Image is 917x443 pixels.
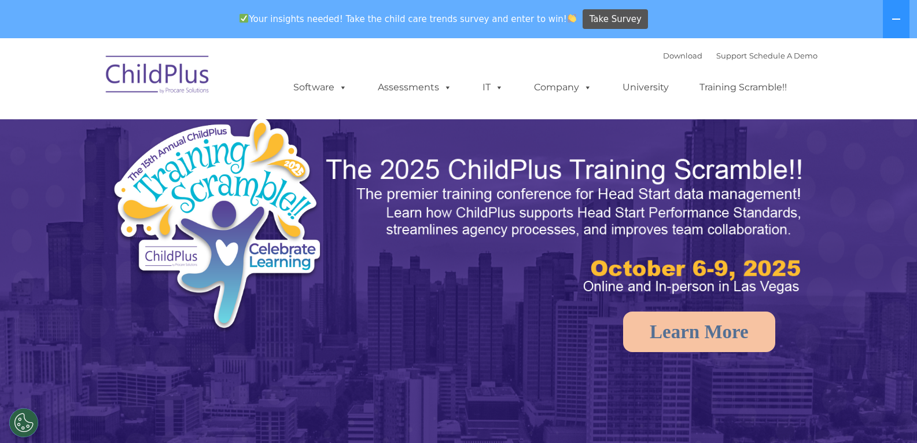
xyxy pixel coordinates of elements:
img: ChildPlus by Procare Solutions [100,47,216,105]
img: ✅ [240,14,248,23]
a: Assessments [366,76,463,99]
a: Learn More [623,312,775,352]
a: Support [716,51,747,60]
button: Cookies Settings [9,408,38,437]
a: University [611,76,680,99]
span: Take Survey [590,9,642,30]
a: Schedule A Demo [749,51,817,60]
a: Training Scramble!! [688,76,798,99]
a: Software [282,76,359,99]
span: Your insights needed! Take the child care trends survey and enter to win! [235,8,581,30]
a: Company [522,76,603,99]
a: Take Survey [583,9,648,30]
font: | [663,51,817,60]
a: Download [663,51,702,60]
a: IT [471,76,515,99]
img: 👏 [568,14,576,23]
